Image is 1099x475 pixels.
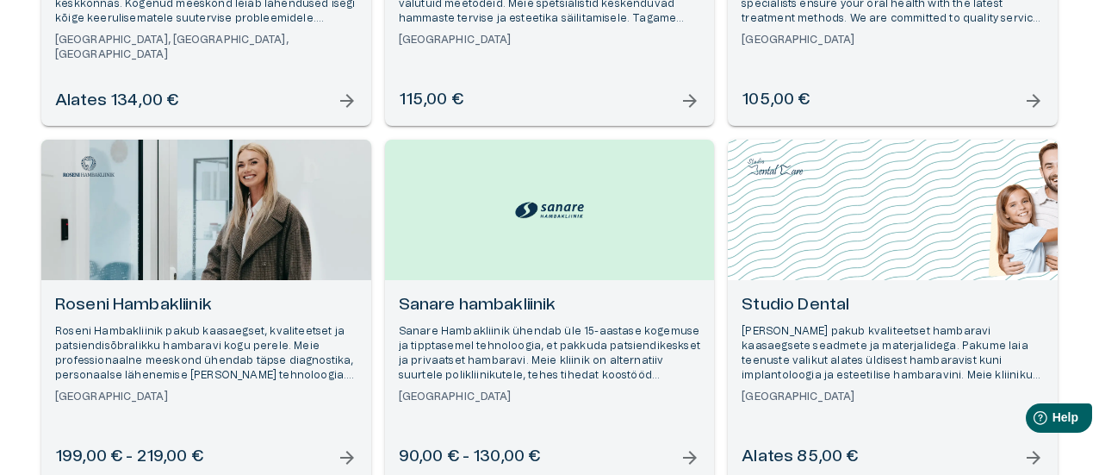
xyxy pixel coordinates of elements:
p: Roseni Hambakliinik pakub kaasaegset, kvaliteetset ja patsiendisõbralikku hambaravi kogu perele. ... [55,324,357,384]
img: Sanare hambakliinik logo [515,197,584,222]
h6: 105,00 € [742,89,810,112]
h6: 90,00 € - 130,00 € [399,446,541,469]
span: arrow_forward [1023,447,1044,468]
span: arrow_forward [337,447,357,468]
span: arrow_forward [680,91,700,111]
span: arrow_forward [1023,91,1044,111]
h6: [GEOGRAPHIC_DATA], [GEOGRAPHIC_DATA], [GEOGRAPHIC_DATA] [55,33,357,62]
h6: Alates 85,00 € [742,446,858,469]
p: Sanare Hambakliinik ühendab üle 15-aastase kogemuse ja tipptasemel tehnoloogia, et pakkuda patsie... [399,324,701,384]
h6: Sanare hambakliinik [399,294,701,317]
h6: Studio Dental [742,294,1044,317]
h6: [GEOGRAPHIC_DATA] [399,390,701,404]
h6: [GEOGRAPHIC_DATA] [742,390,1044,404]
span: arrow_forward [680,447,700,468]
p: [PERSON_NAME] pakub kvaliteetset hambaravi kaasaegsete seadmete ja materjalidega. Pakume laia tee... [742,324,1044,384]
h6: [GEOGRAPHIC_DATA] [55,390,357,404]
h6: Roseni Hambakliinik [55,294,357,317]
h6: [GEOGRAPHIC_DATA] [399,33,701,47]
img: Roseni Hambakliinik logo [54,153,123,180]
h6: 199,00 € - 219,00 € [55,446,203,469]
span: arrow_forward [337,91,357,111]
h6: Alates 134,00 € [55,90,178,113]
iframe: Help widget launcher [965,397,1099,445]
h6: 115,00 € [399,89,463,112]
img: Studio Dental logo [741,153,810,180]
h6: [GEOGRAPHIC_DATA] [742,33,1044,47]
